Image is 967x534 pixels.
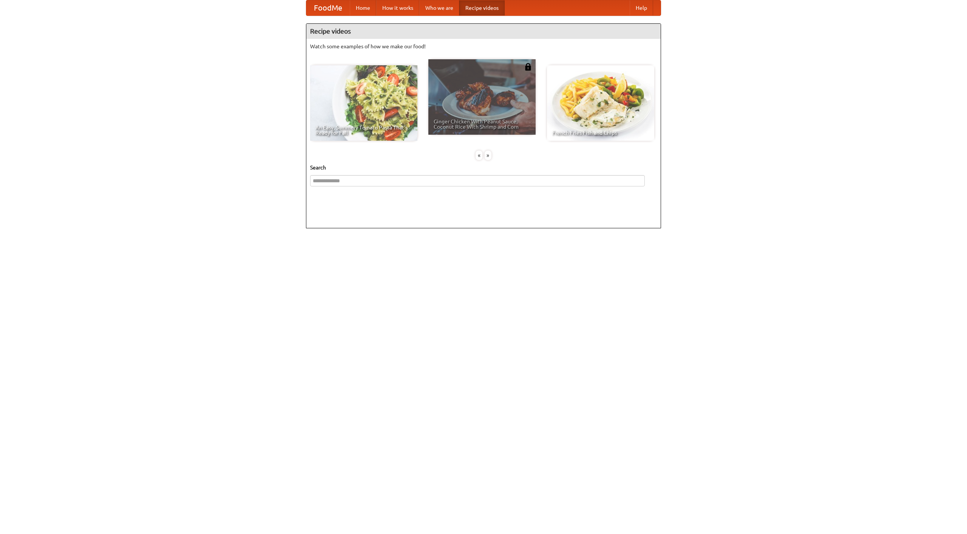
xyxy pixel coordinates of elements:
[310,65,417,141] a: An Easy, Summery Tomato Pasta That's Ready for Fall
[552,130,649,135] span: French Fries Fish and Chips
[459,0,505,15] a: Recipe videos
[306,24,661,39] h4: Recipe videos
[547,65,654,141] a: French Fries Fish and Chips
[630,0,653,15] a: Help
[476,151,482,160] div: «
[419,0,459,15] a: Who we are
[306,0,350,15] a: FoodMe
[310,43,657,50] p: Watch some examples of how we make our food!
[350,0,376,15] a: Home
[485,151,491,160] div: »
[315,125,412,135] span: An Easy, Summery Tomato Pasta That's Ready for Fall
[524,63,532,71] img: 483408.png
[310,164,657,171] h5: Search
[376,0,419,15] a: How it works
